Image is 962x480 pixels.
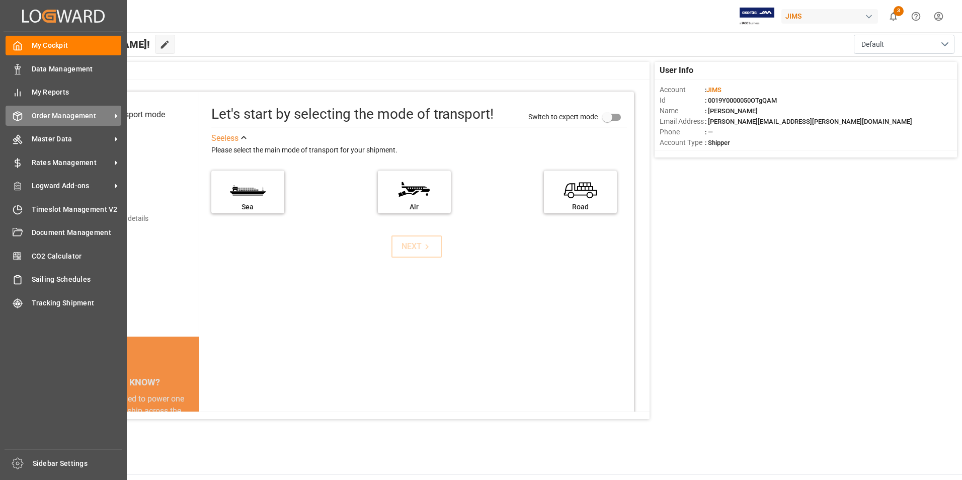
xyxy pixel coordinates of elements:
[740,8,774,25] img: Exertis%20JAM%20-%20Email%20Logo.jpg_1722504956.jpg
[32,157,111,168] span: Rates Management
[6,83,121,102] a: My Reports
[6,36,121,55] a: My Cockpit
[32,111,111,121] span: Order Management
[6,223,121,243] a: Document Management
[660,64,693,76] span: User Info
[211,144,627,156] div: Please select the main mode of transport for your shipment.
[42,35,150,54] span: Hello [PERSON_NAME]!
[660,95,705,106] span: Id
[402,241,432,253] div: NEXT
[660,85,705,95] span: Account
[854,35,954,54] button: open menu
[660,137,705,148] span: Account Type
[32,87,122,98] span: My Reports
[32,40,122,51] span: My Cockpit
[32,227,122,238] span: Document Management
[705,86,721,94] span: :
[705,107,758,115] span: : [PERSON_NAME]
[211,104,494,125] div: Let's start by selecting the mode of transport!
[383,202,446,212] div: Air
[6,293,121,312] a: Tracking Shipment
[781,7,882,26] button: JIMS
[861,39,884,50] span: Default
[6,246,121,266] a: CO2 Calculator
[32,181,111,191] span: Logward Add-ons
[32,298,122,308] span: Tracking Shipment
[549,202,612,212] div: Road
[391,235,442,258] button: NEXT
[185,393,199,477] button: next slide / item
[882,5,905,28] button: show 3 new notifications
[705,118,912,125] span: : [PERSON_NAME][EMAIL_ADDRESS][PERSON_NAME][DOMAIN_NAME]
[32,274,122,285] span: Sailing Schedules
[86,213,148,224] div: Add shipping details
[660,106,705,116] span: Name
[33,458,123,469] span: Sidebar Settings
[705,139,730,146] span: : Shipper
[32,251,122,262] span: CO2 Calculator
[6,270,121,289] a: Sailing Schedules
[528,112,598,120] span: Switch to expert mode
[781,9,878,24] div: JIMS
[6,59,121,78] a: Data Management
[660,127,705,137] span: Phone
[705,97,777,104] span: : 0019Y0000050OTgQAM
[32,204,122,215] span: Timeslot Management V2
[706,86,721,94] span: JIMS
[32,134,111,144] span: Master Data
[905,5,927,28] button: Help Center
[705,128,713,136] span: : —
[32,64,122,74] span: Data Management
[660,116,705,127] span: Email Address
[216,202,279,212] div: Sea
[894,6,904,16] span: 3
[6,199,121,219] a: Timeslot Management V2
[211,132,238,144] div: See less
